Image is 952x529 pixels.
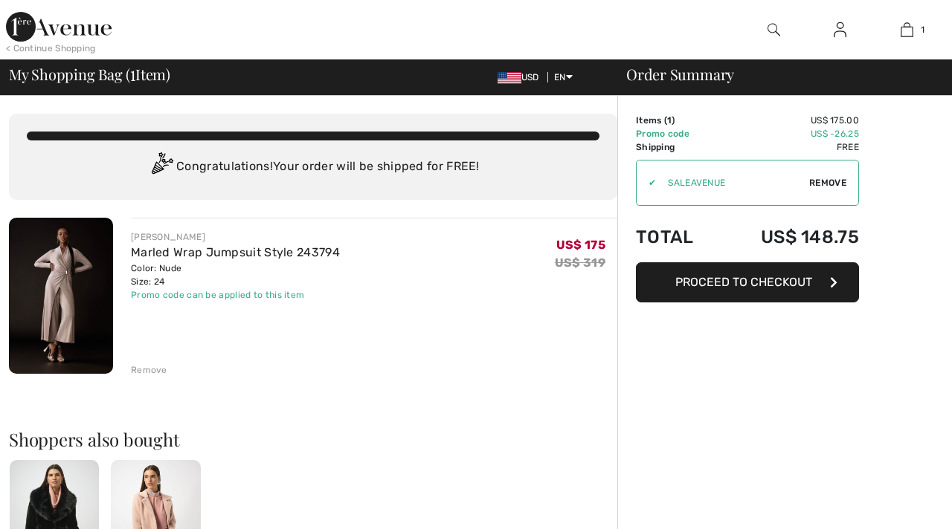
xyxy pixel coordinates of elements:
input: Promo code [656,160,809,205]
img: search the website [768,21,780,39]
div: Color: Nude Size: 24 [131,262,340,288]
span: EN [554,72,573,82]
td: Free [718,140,859,154]
span: 1 [921,23,924,36]
div: Remove [131,363,167,377]
a: 1 [874,21,939,39]
span: Remove [809,176,846,189]
div: Promo code can be applied to this item [131,288,340,302]
button: Proceed to Checkout [636,262,859,302]
td: US$ 148.75 [718,212,859,262]
td: Total [636,212,718,262]
div: [PERSON_NAME] [131,230,340,244]
a: Marled Wrap Jumpsuit Style 243794 [131,245,340,259]
span: US$ 175 [556,238,605,252]
td: Items ( ) [636,114,718,127]
img: My Bag [901,21,913,39]
img: Congratulation2.svg [147,152,176,182]
img: Marled Wrap Jumpsuit Style 243794 [9,218,113,374]
td: Promo code [636,127,718,140]
td: US$ -26.25 [718,127,859,140]
div: Congratulations! Your order will be shipped for FREE! [27,152,599,182]
s: US$ 319 [555,256,605,270]
td: US$ 175.00 [718,114,859,127]
img: US Dollar [498,72,521,84]
div: < Continue Shopping [6,42,96,55]
td: Shipping [636,140,718,154]
div: Order Summary [608,67,943,82]
span: 1 [130,63,135,82]
a: Sign In [822,21,858,39]
span: Proceed to Checkout [675,275,812,289]
span: My Shopping Bag ( Item) [9,67,170,82]
img: My Info [834,21,846,39]
span: 1 [667,115,672,126]
span: USD [498,72,545,82]
h2: Shoppers also bought [9,430,617,448]
img: 1ère Avenue [6,12,112,42]
div: ✔ [637,176,656,189]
